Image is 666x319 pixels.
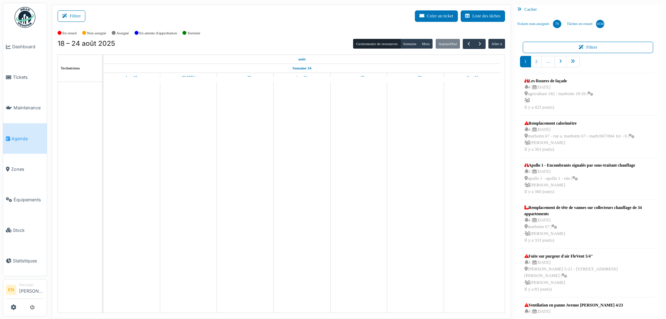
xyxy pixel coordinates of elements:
[14,104,44,111] span: Maintenance
[488,39,505,49] button: Aller à
[463,39,474,49] button: Précédent
[180,73,197,82] a: 19 août 2025
[353,39,400,49] button: Gestionnaire de ressources
[62,30,77,36] label: En retard
[461,10,505,22] button: Liste des tâches
[14,196,44,203] span: Équipements
[524,204,652,217] div: Remplacement de tête de vannes sur collecteurs chauffage de 34 appartements
[523,76,595,112] a: Les fissures de façade 4 |[DATE] agriculture 182 / marbotin 18-26 | Il y a 423 jour(s)
[3,62,47,93] a: Tickets
[187,30,200,36] label: Terminé
[524,84,594,111] div: 4 | [DATE] agriculture 182 / marbotin 18-26 | Il y a 423 jour(s)
[564,15,607,33] a: Tâches en retard
[19,282,44,287] div: Manager
[523,118,637,155] a: Remplacement calorimètre 4 |[DATE] marbotin 67 - rue a. marbotin 67 - marb/067/004 1er - b | [PER...
[13,74,44,81] span: Tickets
[58,10,85,22] button: Filtrer
[3,123,47,154] a: Agenda
[3,245,47,276] a: Statistiques
[294,73,309,82] a: 21 août 2025
[3,93,47,123] a: Maintenance
[139,30,177,36] label: En attente d'approbation
[3,154,47,184] a: Zones
[524,168,635,195] div: 3 | [DATE] apollo 1 - apollo 1 - site | [PERSON_NAME] Il y a 360 jour(s)
[524,259,652,293] div: 3 | [DATE] [PERSON_NAME] 5-21 - [STREET_ADDRESS][PERSON_NAME] | [PERSON_NAME] Il y a 83 jour(s)
[531,56,542,67] a: 2
[419,39,433,49] button: Mois
[6,282,44,299] a: EN Manager[PERSON_NAME]
[415,10,458,22] button: Créer un ticket
[407,73,423,82] a: 23 août 2025
[124,73,139,82] a: 18 août 2025
[19,282,44,297] li: [PERSON_NAME]
[117,30,129,36] label: Assigné
[11,166,44,173] span: Zones
[523,160,637,197] a: Apollo 1 - Encombrants signalés par sous-traitant chauffage 3 |[DATE] apollo 1 - apollo 1 - site ...
[12,43,44,50] span: Dashboard
[15,7,35,28] img: Badge_color-CXgf-gQk.svg
[474,39,486,49] button: Suivant
[351,73,366,82] a: 22 août 2025
[3,32,47,62] a: Dashboard
[523,42,654,53] button: Filtrer
[523,203,654,245] a: Remplacement de tête de vannes sur collecteurs chauffage de 34 appartements 4 |[DATE] marbotin 67...
[524,120,635,126] div: Remplacement calorimètre
[524,253,652,259] div: Fuite sur purgeur d'air FleVent 5/4"
[237,73,253,82] a: 20 août 2025
[524,217,652,244] div: 4 | [DATE] marbotin 67 | [PERSON_NAME] Il y a 333 jour(s)
[400,39,419,49] button: Semaine
[61,66,80,70] span: Techniciens
[514,15,564,33] a: Tickets non-assignés
[524,302,652,308] div: Ventilation en panne Avenue [PERSON_NAME] 4/23
[291,64,313,73] a: Semaine 34
[596,20,604,28] div: 1030
[514,5,662,15] div: Cacher
[87,30,106,36] label: Non assigné
[13,258,44,264] span: Statistiques
[436,39,460,49] button: Aujourd'hui
[3,215,47,245] a: Stock
[553,20,561,28] div: 76
[523,251,654,294] a: Fuite sur purgeur d'air FleVent 5/4" 3 |[DATE] [PERSON_NAME] 5-21 - [STREET_ADDRESS][PERSON_NAME]...
[3,184,47,215] a: Équipements
[520,56,531,67] a: 1
[524,162,635,168] div: Apollo 1 - Encombrants signalés par sous-traitant chauffage
[520,56,656,73] nav: pager
[58,40,115,48] h2: 18 – 24 août 2025
[541,56,555,67] a: …
[6,285,16,295] li: EN
[524,126,635,153] div: 4 | [DATE] marbotin 67 - rue a. marbotin 67 - marb/067/004 1er - b | [PERSON_NAME] Il y a 363 jou...
[11,135,44,142] span: Agenda
[464,73,480,82] a: 24 août 2025
[13,227,44,234] span: Stock
[297,55,307,64] a: 18 août 2025
[524,78,594,84] div: Les fissures de façade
